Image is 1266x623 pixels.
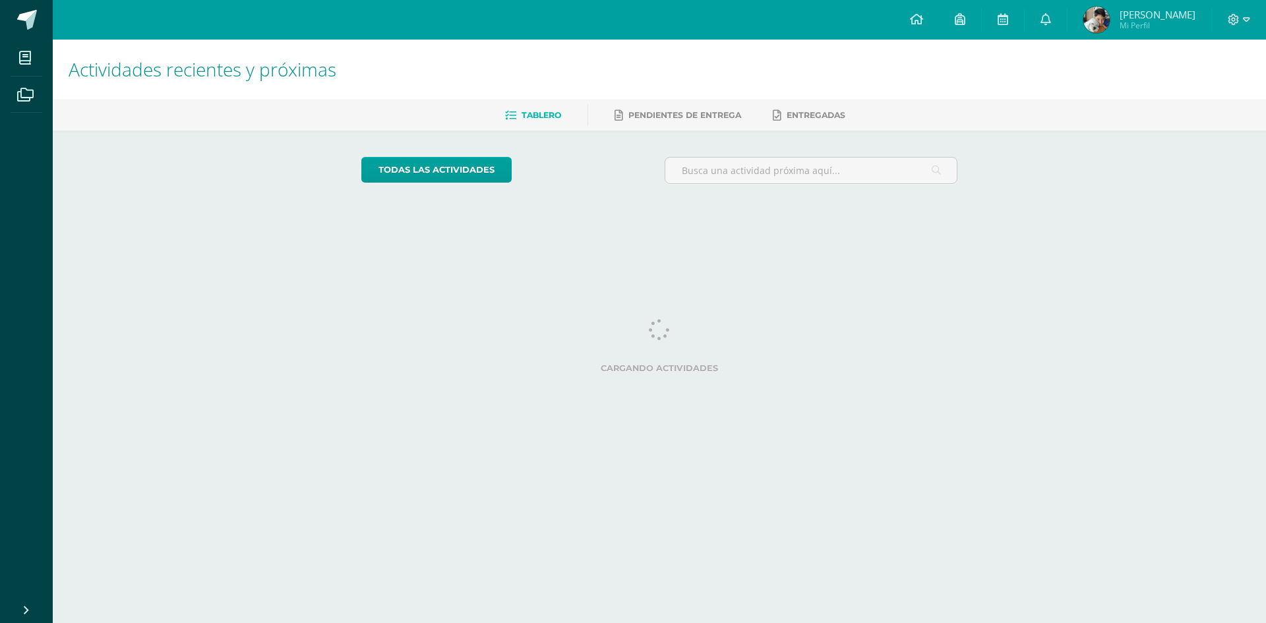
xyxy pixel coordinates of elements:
[361,157,512,183] a: todas las Actividades
[1083,7,1110,33] img: 5fbc70edd4f854303158f6e90d183d6b.png
[787,110,845,120] span: Entregadas
[615,105,741,126] a: Pendientes de entrega
[69,57,336,82] span: Actividades recientes y próximas
[628,110,741,120] span: Pendientes de entrega
[773,105,845,126] a: Entregadas
[505,105,561,126] a: Tablero
[665,158,957,183] input: Busca una actividad próxima aquí...
[1120,8,1195,21] span: [PERSON_NAME]
[522,110,561,120] span: Tablero
[1120,20,1195,31] span: Mi Perfil
[361,363,958,373] label: Cargando actividades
